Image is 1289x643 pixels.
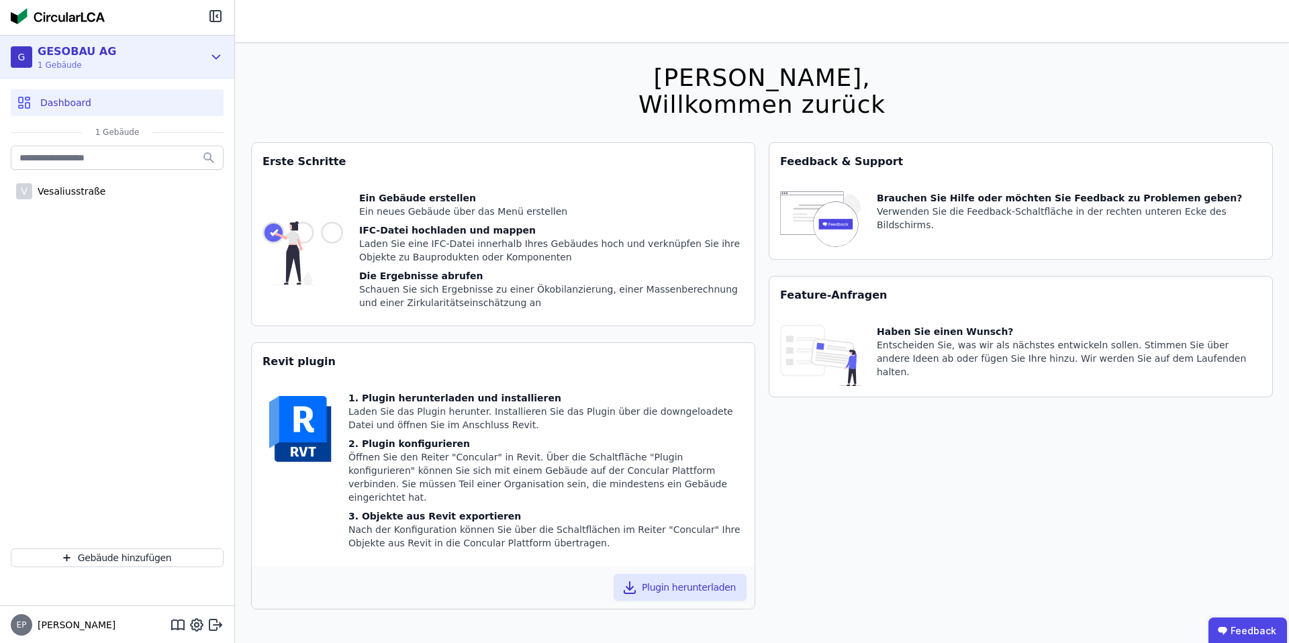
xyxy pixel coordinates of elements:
img: revit-YwGVQcbs.svg [262,391,338,466]
img: feature_request_tile-UiXE1qGU.svg [780,325,861,386]
span: EP [17,621,27,629]
div: Entscheiden Sie, was wir als nächstes entwickeln sollen. Stimmen Sie über andere Ideen ab oder fü... [877,338,1261,379]
div: 3. Objekte aus Revit exportieren [348,509,744,523]
div: Feature-Anfragen [769,277,1272,314]
div: Willkommen zurück [638,91,886,118]
div: Feedback & Support [769,143,1272,181]
div: Brauchen Sie Hilfe oder möchten Sie Feedback zu Problemen geben? [877,191,1261,205]
div: Haben Sie einen Wunsch? [877,325,1261,338]
div: IFC-Datei hochladen und mappen [359,224,744,237]
div: Schauen Sie sich Ergebnisse zu einer Ökobilanzierung, einer Massenberechnung und einer Zirkularit... [359,283,744,309]
button: Plugin herunterladen [614,574,747,601]
img: Concular [11,8,105,24]
div: 1. Plugin herunterladen und installieren [348,391,744,405]
div: Vesaliusstraße [32,185,105,198]
div: V [16,183,32,199]
div: Nach der Konfiguration können Sie über die Schaltflächen im Reiter "Concular" Ihre Objekte aus Re... [348,523,744,550]
div: Revit plugin [252,343,755,381]
span: 1 Gebäude [38,60,116,70]
div: Erste Schritte [252,143,755,181]
div: Die Ergebnisse abrufen [359,269,744,283]
span: Dashboard [40,96,91,109]
div: Ein neues Gebäude über das Menü erstellen [359,205,744,218]
div: Öffnen Sie den Reiter "Concular" in Revit. Über die Schaltfläche "Plugin konfigurieren" können Si... [348,450,744,504]
div: GESOBAU AG [38,44,116,60]
div: Laden Sie das Plugin herunter. Installieren Sie das Plugin über die downgeloadete Datei und öffne... [348,405,744,432]
div: Laden Sie eine IFC-Datei innerhalb Ihres Gebäudes hoch und verknüpfen Sie ihre Objekte zu Bauprod... [359,237,744,264]
div: Ein Gebäude erstellen [359,191,744,205]
div: [PERSON_NAME], [638,64,886,91]
div: Verwenden Sie die Feedback-Schaltfläche in der rechten unteren Ecke des Bildschirms. [877,205,1261,232]
span: [PERSON_NAME] [32,618,115,632]
img: feedback-icon-HCTs5lye.svg [780,191,861,248]
span: 1 Gebäude [82,127,153,138]
div: G [11,46,32,68]
img: getting_started_tile-DrF_GRSv.svg [262,191,343,315]
button: Gebäude hinzufügen [11,548,224,567]
div: 2. Plugin konfigurieren [348,437,744,450]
